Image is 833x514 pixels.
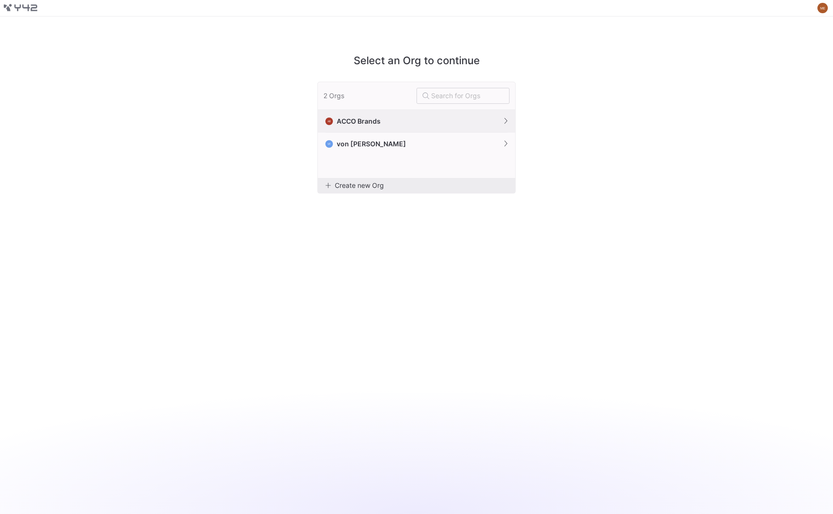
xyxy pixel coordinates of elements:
h3: Select an Org to continue [317,54,516,67]
span: von [PERSON_NAME] [337,140,406,148]
button: Create new Org [318,178,515,193]
input: Search for Orgs [431,92,503,100]
div: AB [325,118,333,125]
button: ABACCO Brands [318,110,515,133]
div: VF [325,140,333,148]
button: VFvon [PERSON_NAME] [318,133,515,155]
span: ACCO Brands [337,118,381,125]
button: ME [817,2,828,14]
p: 2 Orgs [323,92,411,100]
span: Create new Org [335,182,384,189]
